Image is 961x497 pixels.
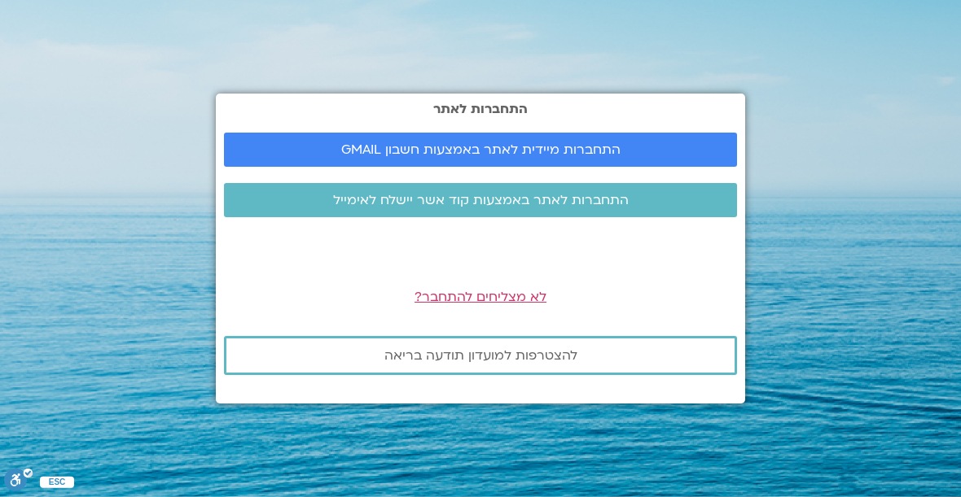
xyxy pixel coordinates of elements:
[224,336,737,375] a: להצטרפות למועדון תודעה בריאה
[224,133,737,167] a: התחברות מיידית לאתר באמצעות חשבון GMAIL
[384,348,577,363] span: להצטרפות למועדון תודעה בריאה
[341,142,621,157] span: התחברות מיידית לאתר באמצעות חשבון GMAIL
[415,288,546,306] a: לא מצליחים להתחבר?
[224,183,737,217] a: התחברות לאתר באמצעות קוד אשר יישלח לאימייל
[224,102,737,116] h2: התחברות לאתר
[333,193,629,207] span: התחברות לאתר באמצעות קוד אשר יישלח לאימייל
